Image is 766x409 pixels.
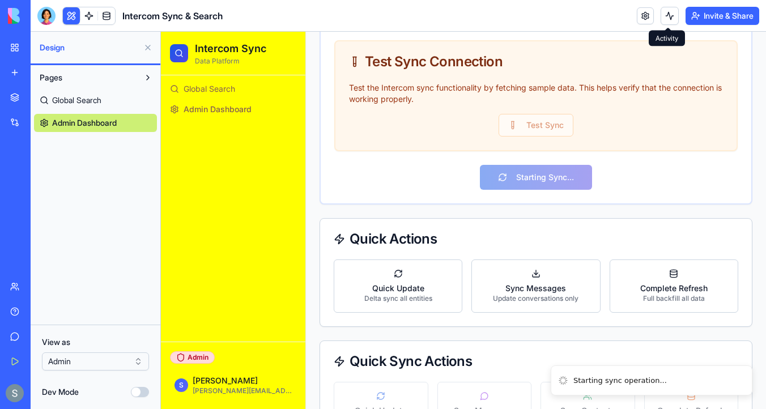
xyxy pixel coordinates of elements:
div: Update conversations only [332,262,418,271]
h1: Intercom Sync [34,9,105,25]
p: [PERSON_NAME] [32,343,131,355]
div: Sync Messages [332,251,418,262]
label: Dev Mode [42,386,79,398]
p: [PERSON_NAME][EMAIL_ADDRESS][DOMAIN_NAME] [32,355,131,364]
button: Complete RefreshFull backfill all data [449,228,577,281]
span: Intercom Sync & Search [122,9,223,23]
button: Quick UpdateDelta sync all entities [173,228,301,281]
div: Full backfill all data [479,262,547,271]
div: Complete Refresh [479,251,547,262]
div: Quick Update [203,251,271,262]
button: Pages [34,69,139,87]
button: S[PERSON_NAME][PERSON_NAME][EMAIL_ADDRESS][DOMAIN_NAME] [9,339,135,368]
a: Global Search [5,48,140,66]
span: Global Search [23,52,74,63]
div: Quick Sync Actions [173,323,577,336]
button: Invite & Share [686,7,759,25]
span: Admin Dashboard [52,117,117,129]
p: Test the Intercom sync functionality by fetching sample data. This helps verify that the connecti... [188,50,562,73]
div: Quick Actions [173,201,577,214]
span: Admin Dashboard [23,72,91,83]
span: Pages [40,72,62,83]
a: Global Search [34,91,157,109]
img: logo [8,8,78,24]
label: View as [42,336,149,348]
div: S [14,347,27,360]
div: Starting sync operation... [412,343,506,355]
img: ACg8ocKnDTHbS00rqwWSHQfXf8ia04QnQtz5EDX_Ef5UNrjqV-k=s96-c [6,384,24,402]
div: Activity [649,31,685,46]
a: Admin Dashboard [5,69,140,87]
a: Admin Dashboard [34,114,157,132]
span: Design [40,42,139,53]
span: Global Search [52,95,101,106]
div: Test Sync Connection [188,23,562,37]
div: Delta sync all entities [203,262,271,271]
span: Admin [27,321,48,330]
button: Sync MessagesUpdate conversations only [310,228,439,281]
p: Data Platform [34,25,105,34]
